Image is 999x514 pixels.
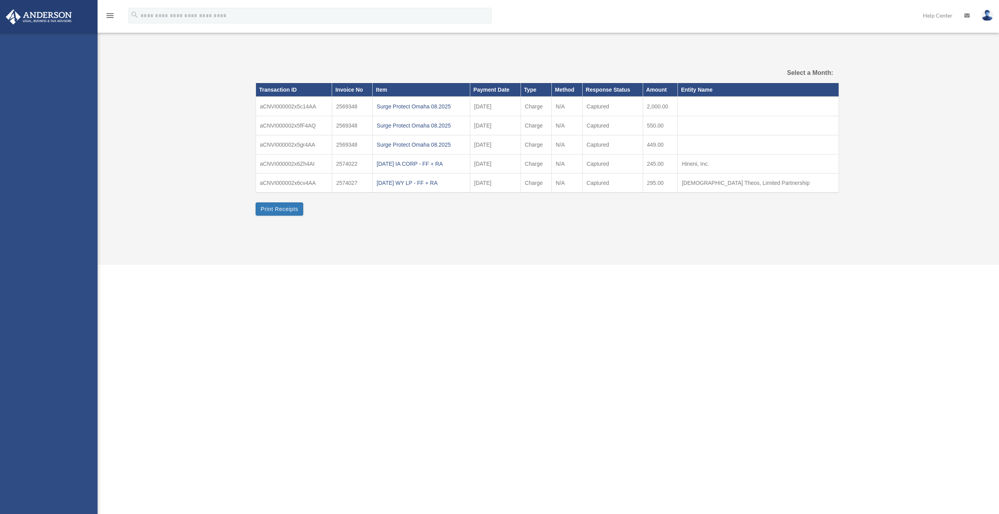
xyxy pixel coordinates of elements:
th: Item [373,83,470,96]
td: Charge [521,116,551,135]
th: Invoice No [332,83,373,96]
td: [DATE] [470,116,521,135]
td: Captured [583,97,643,116]
td: [DATE] [470,135,521,154]
td: aCNVI000002x5fF4AQ [256,116,332,135]
td: N/A [552,173,583,193]
td: Charge [521,97,551,116]
td: Captured [583,173,643,193]
th: Method [552,83,583,96]
td: N/A [552,116,583,135]
td: [DATE] [470,154,521,173]
th: Payment Date [470,83,521,96]
td: aCNVI000002x6cv4AA [256,173,332,193]
td: aCNVI000002x6Zh4AI [256,154,332,173]
div: [DATE] WY LP - FF + RA [377,177,466,188]
a: menu [105,14,115,20]
label: Select a Month: [748,67,833,78]
div: Surge Protect Omaha 08.2025 [377,139,466,150]
td: aCNVI000002x5c14AA [256,97,332,116]
td: N/A [552,97,583,116]
td: 2569348 [332,97,373,116]
div: [DATE] IA CORP - FF + RA [377,158,466,169]
i: menu [105,11,115,20]
td: Hineni, Inc. [678,154,839,173]
td: N/A [552,135,583,154]
td: 2569348 [332,116,373,135]
th: Entity Name [678,83,839,96]
td: 449.00 [643,135,677,154]
th: Response Status [583,83,643,96]
td: aCNVI000002x5gr4AA [256,135,332,154]
td: 245.00 [643,154,677,173]
td: Captured [583,116,643,135]
td: [DEMOGRAPHIC_DATA] Theos, Limited Partnership [678,173,839,193]
td: Captured [583,154,643,173]
td: Charge [521,135,551,154]
td: [DATE] [470,173,521,193]
th: Type [521,83,551,96]
td: Charge [521,173,551,193]
img: User Pic [981,10,993,21]
td: 295.00 [643,173,677,193]
div: Surge Protect Omaha 08.2025 [377,120,466,131]
td: 2,000.00 [643,97,677,116]
td: 2574027 [332,173,373,193]
i: search [130,11,139,19]
th: Amount [643,83,677,96]
img: Anderson Advisors Platinum Portal [4,9,74,25]
td: N/A [552,154,583,173]
div: Surge Protect Omaha 08.2025 [377,101,466,112]
td: [DATE] [470,97,521,116]
td: 2574022 [332,154,373,173]
td: Captured [583,135,643,154]
td: Charge [521,154,551,173]
td: 2569348 [332,135,373,154]
td: 550.00 [643,116,677,135]
th: Transaction ID [256,83,332,96]
button: Print Receipts [256,202,303,216]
